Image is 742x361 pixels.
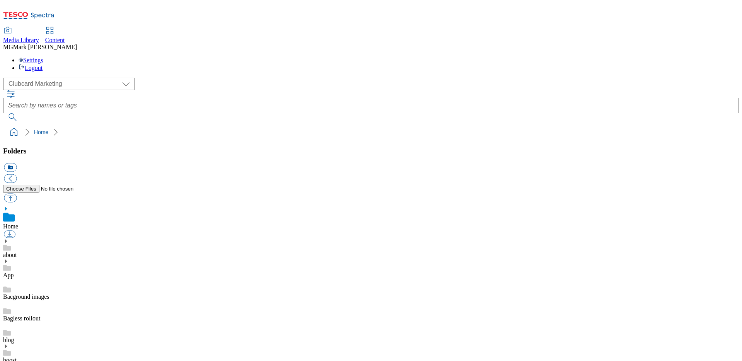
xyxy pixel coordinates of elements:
[19,65,43,71] a: Logout
[3,252,17,258] a: about
[3,125,739,140] nav: breadcrumb
[3,44,13,50] span: MG
[3,37,39,43] span: Media Library
[3,337,14,343] a: blog
[3,98,739,113] input: Search by names or tags
[45,27,65,44] a: Content
[3,147,739,155] h3: Folders
[3,272,14,278] a: App
[19,57,43,63] a: Settings
[3,27,39,44] a: Media Library
[3,293,49,300] a: Bacground images
[3,223,18,230] a: Home
[34,129,48,135] a: Home
[8,126,20,138] a: home
[13,44,77,50] span: Mark [PERSON_NAME]
[3,315,40,322] a: Bagless rollout
[45,37,65,43] span: Content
